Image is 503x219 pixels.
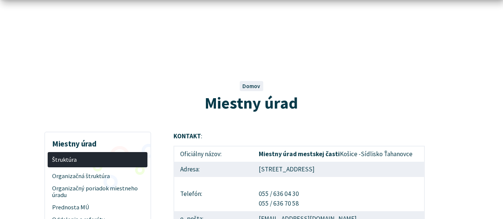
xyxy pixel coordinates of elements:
[48,182,147,201] a: Organizačný poriadok miestneho úradu
[173,132,425,141] p: :
[52,201,143,213] span: Prednosta MÚ
[52,170,143,182] span: Organizačná štruktúra
[48,170,147,182] a: Organizačná štruktúra
[205,93,298,113] span: Miestny úrad
[242,83,260,90] a: Domov
[174,162,253,177] td: Adresa:
[259,190,299,198] a: 055 / 636 04 30
[259,199,299,207] a: 055 / 636 70 58
[52,154,143,166] span: Štruktúra
[253,146,424,162] td: Košice -Sídlisko Ťahanovce
[48,134,147,149] h3: Miestny úrad
[48,201,147,213] a: Prednosta MÚ
[174,177,253,211] td: Telefón:
[253,162,424,177] td: [STREET_ADDRESS]
[174,146,253,162] td: Oficiálny názov:
[173,132,201,140] strong: KONTAKT
[259,150,340,158] strong: Miestny úrad mestskej časti
[48,152,147,167] a: Štruktúra
[52,182,143,201] span: Organizačný poriadok miestneho úradu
